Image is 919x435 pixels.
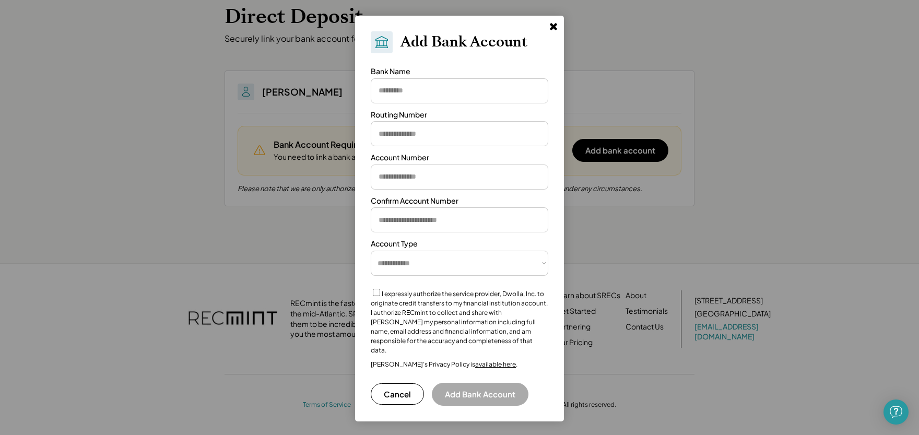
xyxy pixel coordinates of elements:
[371,383,424,405] button: Cancel
[371,110,427,120] div: Routing Number
[400,33,527,51] h2: Add Bank Account
[374,34,390,50] img: Bank.svg
[371,239,418,249] div: Account Type
[371,196,458,206] div: Confirm Account Number
[371,360,517,369] div: [PERSON_NAME]’s Privacy Policy is .
[883,399,909,425] div: Open Intercom Messenger
[475,360,516,368] a: available here
[371,290,548,354] label: I expressly authorize the service provider, Dwolla, Inc. to originate credit transfers to my fina...
[371,66,410,77] div: Bank Name
[432,383,528,406] button: Add Bank Account
[371,152,429,163] div: Account Number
